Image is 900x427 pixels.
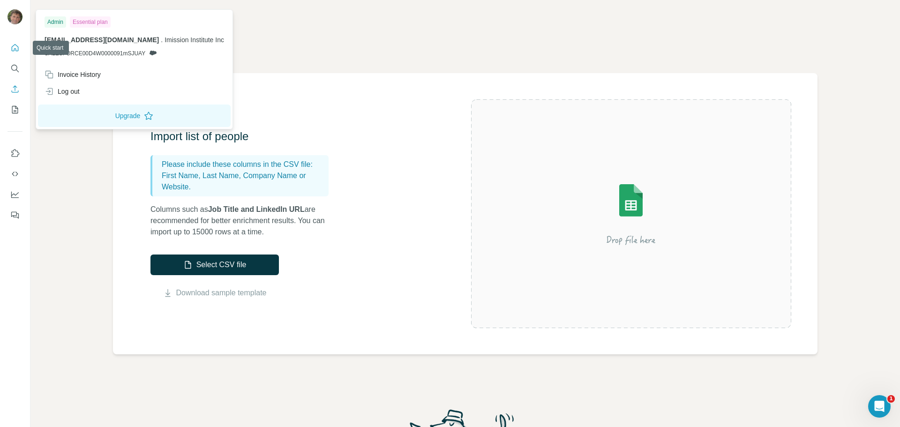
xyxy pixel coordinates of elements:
span: SALESFORCE00D4W0000091mSJUAY [45,49,145,58]
button: Download sample template [150,287,279,299]
span: Imission Institute Inc [165,36,224,44]
button: Dashboard [7,186,22,203]
div: Admin [45,16,66,28]
a: Download sample template [176,287,267,299]
button: Feedback [7,207,22,224]
img: Avatar [7,9,22,24]
img: Surfe Illustration - Drop file here or select below [547,157,715,270]
p: Please include these columns in the CSV file: [162,159,325,170]
div: Log out [45,87,80,96]
button: Select CSV file [150,255,279,275]
button: Quick start [7,39,22,56]
iframe: Intercom live chat [868,395,891,418]
button: Enrich CSV [7,81,22,97]
button: Use Surfe on LinkedIn [7,145,22,162]
button: Upgrade [38,105,231,127]
span: 1 [887,395,895,403]
button: My lists [7,101,22,118]
h3: Import list of people [150,129,338,144]
div: Invoice History [45,70,101,79]
span: . [161,36,163,44]
p: First Name, Last Name, Company Name or Website. [162,170,325,193]
button: Search [7,60,22,77]
span: [EMAIL_ADDRESS][DOMAIN_NAME] [45,36,159,44]
span: Job Title and LinkedIn URL [208,205,305,213]
p: Columns such as are recommended for better enrichment results. You can import up to 15000 rows at... [150,204,338,238]
div: Essential plan [70,16,111,28]
button: Use Surfe API [7,165,22,182]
